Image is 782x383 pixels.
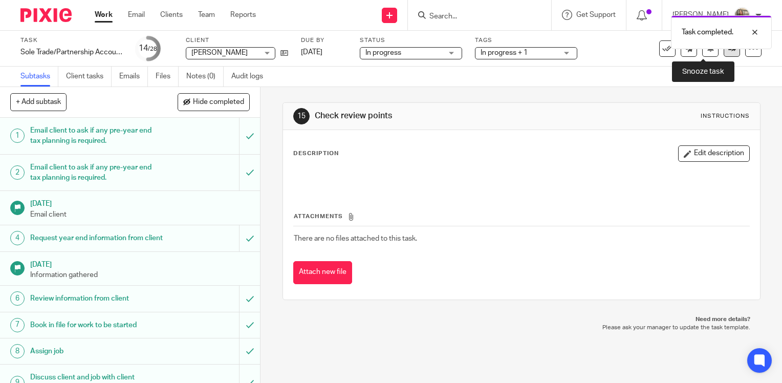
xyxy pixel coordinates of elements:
[360,36,462,45] label: Status
[682,27,733,37] p: Task completed.
[293,261,352,284] button: Attach new file
[191,49,248,56] span: [PERSON_NAME]
[20,36,123,45] label: Task
[30,257,250,270] h1: [DATE]
[30,123,163,149] h1: Email client to ask if any pre-year end tax planning is required.
[294,214,343,219] span: Attachments
[20,8,72,22] img: Pixie
[30,230,163,246] h1: Request year end information from client
[30,317,163,333] h1: Book in file for work to be started
[10,231,25,245] div: 4
[10,344,25,358] div: 8
[160,10,183,20] a: Clients
[293,150,339,158] p: Description
[481,49,528,56] span: In progress + 1
[95,10,113,20] a: Work
[30,344,163,359] h1: Assign job
[148,46,157,52] small: /28
[365,49,401,56] span: In progress
[186,36,288,45] label: Client
[10,93,67,111] button: + Add subtask
[66,67,112,87] a: Client tasks
[178,93,250,111] button: Hide completed
[734,7,750,24] img: pic.png
[198,10,215,20] a: Team
[193,98,244,107] span: Hide completed
[30,160,163,186] h1: Email client to ask if any pre-year end tax planning is required.
[139,42,157,54] div: 14
[10,291,25,306] div: 6
[20,47,123,57] div: Sole Trade/Partnership Accounts
[678,145,750,162] button: Edit description
[30,196,250,209] h1: [DATE]
[119,67,148,87] a: Emails
[30,270,250,280] p: Information gathered
[293,315,750,324] p: Need more details?
[10,165,25,180] div: 2
[294,235,417,242] span: There are no files attached to this task.
[315,111,543,121] h1: Check review points
[20,67,58,87] a: Subtasks
[156,67,179,87] a: Files
[301,49,322,56] span: [DATE]
[293,324,750,332] p: Please ask your manager to update the task template.
[231,67,271,87] a: Audit logs
[10,318,25,332] div: 7
[128,10,145,20] a: Email
[230,10,256,20] a: Reports
[10,129,25,143] div: 1
[301,36,347,45] label: Due by
[293,108,310,124] div: 15
[186,67,224,87] a: Notes (0)
[701,112,750,120] div: Instructions
[30,209,250,220] p: Email client
[30,291,163,306] h1: Review information from client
